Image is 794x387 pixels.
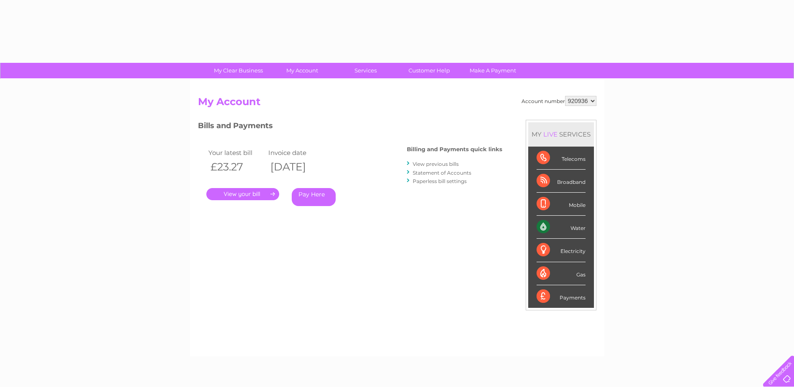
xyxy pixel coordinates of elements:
[458,63,527,78] a: Make A Payment
[542,130,559,138] div: LIVE
[206,188,279,200] a: .
[206,147,267,158] td: Your latest bill
[407,146,502,152] h4: Billing and Payments quick links
[537,262,586,285] div: Gas
[395,63,464,78] a: Customer Help
[522,96,596,106] div: Account number
[266,158,326,175] th: [DATE]
[537,239,586,262] div: Electricity
[413,178,467,184] a: Paperless bill settings
[537,170,586,193] div: Broadband
[198,120,502,134] h3: Bills and Payments
[537,147,586,170] div: Telecoms
[537,216,586,239] div: Water
[413,161,459,167] a: View previous bills
[528,122,594,146] div: MY SERVICES
[266,147,326,158] td: Invoice date
[204,63,273,78] a: My Clear Business
[331,63,400,78] a: Services
[292,188,336,206] a: Pay Here
[267,63,337,78] a: My Account
[537,285,586,308] div: Payments
[537,193,586,216] div: Mobile
[206,158,267,175] th: £23.27
[198,96,596,112] h2: My Account
[413,170,471,176] a: Statement of Accounts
